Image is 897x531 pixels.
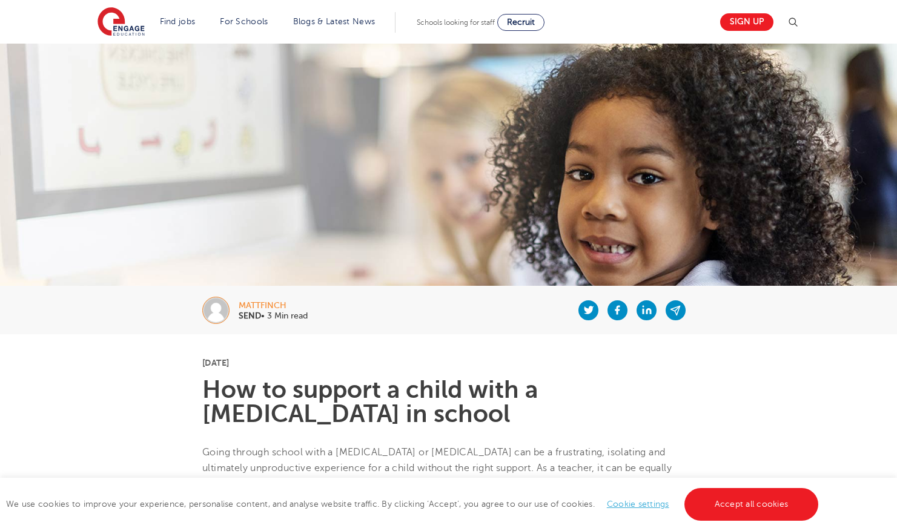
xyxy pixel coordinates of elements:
img: Engage Education [98,7,145,38]
a: Recruit [497,14,544,31]
a: Accept all cookies [684,488,819,521]
b: SEND [239,311,261,320]
a: Cookie settings [607,500,669,509]
a: Sign up [720,13,773,31]
a: Find jobs [160,17,196,26]
span: We use cookies to improve your experience, personalise content, and analyse website traffic. By c... [6,500,821,509]
span: Recruit [507,18,535,27]
a: For Schools [220,17,268,26]
div: mattfinch [239,302,308,310]
span: Schools looking for staff [417,18,495,27]
a: Blogs & Latest News [293,17,376,26]
span: Going through school with a [MEDICAL_DATA] or [MEDICAL_DATA] can be a frustrating, isolating and ... [202,447,684,521]
h1: How to support a child with a [MEDICAL_DATA] in school [202,378,695,426]
p: • 3 Min read [239,312,308,320]
p: [DATE] [202,358,695,367]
